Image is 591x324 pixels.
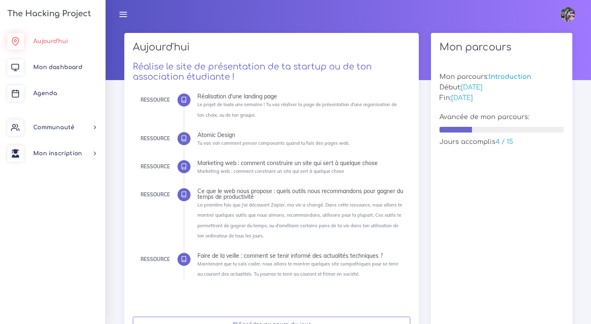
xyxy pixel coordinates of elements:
[33,150,82,157] span: Mon inscription
[439,113,564,121] h5: Avancée de mon parcours:
[33,90,57,96] span: Agenda
[141,190,170,199] div: Ressource
[197,102,397,117] small: Le projet de toute une semaine ! Tu vas réaliser la page de présentation d'une organisation de to...
[197,132,405,138] div: Atomic Design
[489,73,531,80] span: Introduction
[197,202,402,239] small: La première fois que j'ai découvert Zapier, ma vie a changé. Dans cette ressource, nous allons te...
[141,255,170,264] div: Ressource
[439,138,564,146] h5: Jours accomplis
[439,73,564,81] h5: Mon parcours:
[197,188,405,200] div: Ce que le web nous propose : quels outils nous recommandons pour gagner du temps de productivité
[496,138,513,146] span: 4 / 15
[561,7,575,22] img: eg54bupqcshyolnhdacp.jpg
[141,162,170,171] div: Ressource
[133,62,372,82] a: Réalise le site de présentation de ta startup ou de ton association étudiante !
[439,41,564,53] h2: Mon parcours
[197,261,398,277] small: Maintenant que tu sais coder, nous allons te montrer quelques site sympathiques pour se tenir au ...
[439,94,564,102] h5: Fin:
[197,140,350,146] small: Tu vas voir comment penser composants quand tu fais des pages web.
[197,253,405,259] div: Faire de la veille : comment se tenir informé des actualités techniques ?
[461,84,483,91] span: [DATE]
[141,96,170,104] div: Ressource
[5,9,91,18] h3: The Hacking Project
[133,41,411,59] h2: Aujourd'hui
[197,160,405,166] div: Marketing web : comment construire un site qui sert à quelque chose
[439,84,564,91] h5: Début:
[197,94,405,99] div: Réalisation d'une landing page
[33,124,74,130] span: Communauté
[141,134,170,143] div: Ressource
[451,94,473,102] span: [DATE]
[197,168,344,174] small: Marketing web : comment construire un site qui sert à quelque chose
[33,38,68,44] span: Aujourd'hui
[33,64,82,70] span: Mon dashboard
